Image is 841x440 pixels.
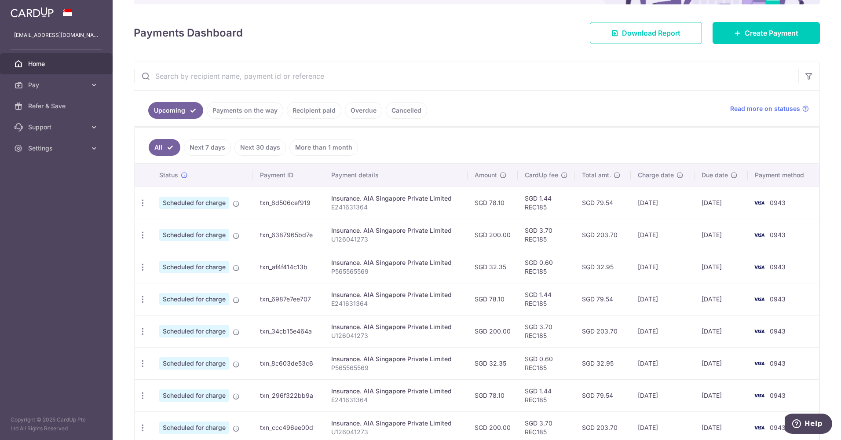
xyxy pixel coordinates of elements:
span: Refer & Save [28,102,86,110]
div: Insurance. AIA Singapore Private Limited [331,323,460,331]
a: Upcoming [148,102,203,119]
td: SGD 79.54 [575,283,631,315]
span: 0943 [770,424,786,431]
span: Scheduled for charge [159,325,229,337]
a: Overdue [345,102,382,119]
div: Insurance. AIA Singapore Private Limited [331,355,460,363]
td: [DATE] [631,219,695,251]
span: 0943 [770,327,786,335]
td: [DATE] [695,187,748,219]
td: [DATE] [695,315,748,347]
img: Bank Card [750,358,768,369]
td: SGD 1.44 REC185 [518,283,575,315]
span: Amount [475,171,497,180]
div: Insurance. AIA Singapore Private Limited [331,194,460,203]
p: P565565569 [331,267,460,276]
a: Payments on the way [207,102,283,119]
td: txn_8c603de53c6 [253,347,325,379]
p: U126041273 [331,428,460,436]
span: Scheduled for charge [159,422,229,434]
span: Home [28,59,86,68]
p: E241631364 [331,396,460,404]
span: Read more on statuses [730,104,800,113]
td: txn_6387965bd7e [253,219,325,251]
img: Bank Card [750,294,768,304]
span: Status [159,171,178,180]
span: Scheduled for charge [159,357,229,370]
span: Support [28,123,86,132]
span: Scheduled for charge [159,293,229,305]
th: Payment details [324,164,467,187]
td: [DATE] [695,379,748,411]
td: SGD 79.54 [575,187,631,219]
td: txn_af4f414c13b [253,251,325,283]
td: SGD 32.35 [468,251,518,283]
input: Search by recipient name, payment id or reference [134,62,798,90]
td: SGD 78.10 [468,379,518,411]
span: 0943 [770,199,786,206]
span: Charge date [638,171,674,180]
td: txn_34cb15e464a [253,315,325,347]
a: Download Report [590,22,702,44]
td: SGD 203.70 [575,315,631,347]
td: SGD 78.10 [468,283,518,315]
img: Bank Card [750,262,768,272]
span: 0943 [770,295,786,303]
a: All [149,139,180,156]
td: SGD 32.95 [575,347,631,379]
span: Scheduled for charge [159,197,229,209]
td: SGD 3.70 REC185 [518,315,575,347]
p: [EMAIL_ADDRESS][DOMAIN_NAME] [14,31,99,40]
a: Read more on statuses [730,104,809,113]
div: Insurance. AIA Singapore Private Limited [331,419,460,428]
span: Due date [702,171,728,180]
span: Settings [28,144,86,153]
span: 0943 [770,392,786,399]
div: Insurance. AIA Singapore Private Limited [331,226,460,235]
a: Recipient paid [287,102,341,119]
td: [DATE] [631,347,695,379]
th: Payment ID [253,164,325,187]
span: Scheduled for charge [159,229,229,241]
span: Create Payment [745,28,798,38]
td: txn_296f322bb9a [253,379,325,411]
td: [DATE] [695,219,748,251]
td: [DATE] [631,251,695,283]
td: txn_6987e7ee707 [253,283,325,315]
img: Bank Card [750,198,768,208]
a: Next 7 days [184,139,231,156]
span: Download Report [622,28,680,38]
td: [DATE] [631,187,695,219]
td: [DATE] [695,283,748,315]
span: 0943 [770,263,786,271]
span: Scheduled for charge [159,261,229,273]
td: SGD 203.70 [575,219,631,251]
iframe: Opens a widget where you can find more information [785,414,832,436]
td: [DATE] [695,347,748,379]
span: 0943 [770,231,786,238]
th: Payment method [748,164,819,187]
td: [DATE] [631,283,695,315]
td: SGD 79.54 [575,379,631,411]
td: SGD 1.44 REC185 [518,187,575,219]
td: txn_8d506cef919 [253,187,325,219]
img: Bank Card [750,422,768,433]
span: 0943 [770,359,786,367]
td: SGD 200.00 [468,315,518,347]
p: U126041273 [331,235,460,244]
td: SGD 32.35 [468,347,518,379]
span: CardUp fee [525,171,558,180]
p: E241631364 [331,299,460,308]
td: [DATE] [631,379,695,411]
p: U126041273 [331,331,460,340]
div: Insurance. AIA Singapore Private Limited [331,290,460,299]
img: Bank Card [750,326,768,337]
td: SGD 200.00 [468,219,518,251]
td: SGD 3.70 REC185 [518,219,575,251]
img: CardUp [11,7,54,18]
span: Pay [28,81,86,89]
h4: Payments Dashboard [134,25,243,41]
span: Total amt. [582,171,611,180]
div: Insurance. AIA Singapore Private Limited [331,387,460,396]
